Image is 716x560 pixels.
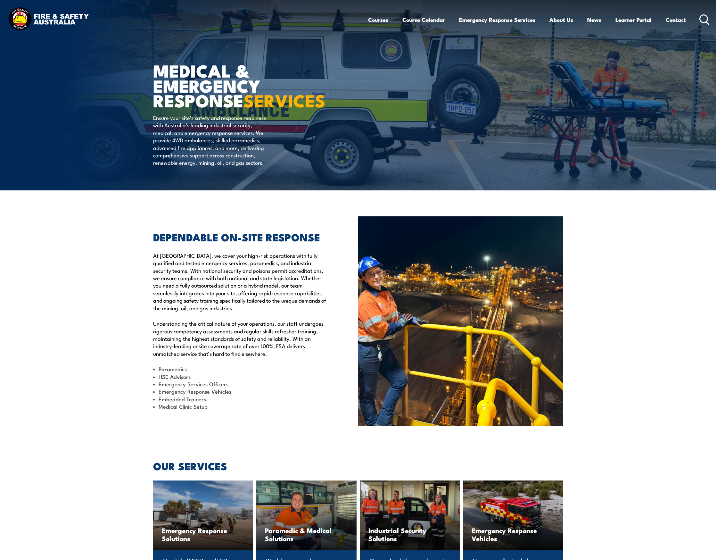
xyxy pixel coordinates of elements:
[153,461,563,470] h2: OUR SERVICES
[153,373,329,380] li: HSE Advisors
[368,526,451,542] span: Industrial Security Solutions
[153,403,329,410] li: Medical Clinic Setup
[153,380,329,388] li: Emergency Services Officers
[666,11,686,28] a: Contact
[368,11,388,28] a: Courses
[153,63,311,108] h1: MEDICAL & EMERGENCY RESPONSE
[162,526,245,542] span: Emergency Response Solutions
[402,11,445,28] a: Course Calendar
[153,114,270,166] p: Ensure your site’s safety and response readiness with Australia’s leading industrial security, me...
[153,232,329,241] h2: DEPENDABLE ON-SITE RESPONSE
[459,11,535,28] a: Emergency Response Services
[587,11,601,28] a: News
[549,11,573,28] a: About Us
[358,216,563,426] img: ESO On Site
[153,252,329,312] p: At [GEOGRAPHIC_DATA], we cover your high-risk operations with fully qualified and tested emergenc...
[153,395,329,403] li: Embedded Trainers
[243,87,325,113] strong: SERVICES
[153,388,329,395] li: Emergency Response Vehicles
[265,526,348,542] span: Paramedic & Medical Solutions
[615,11,652,28] a: Learner Portal
[153,320,329,357] p: Understanding the critical nature of your operations, our staff undergoes rigorous competency ass...
[153,365,329,372] li: Paramedics
[472,526,555,542] span: Emergency Response Vehicles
